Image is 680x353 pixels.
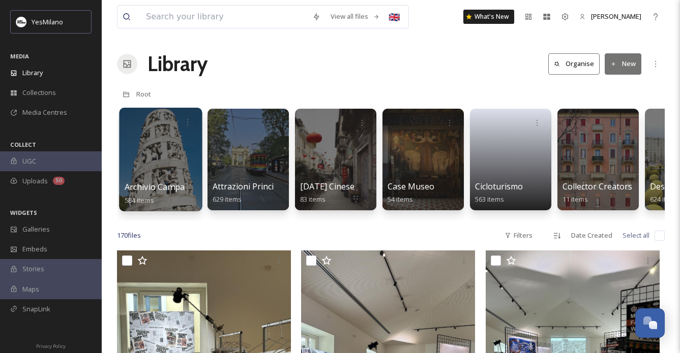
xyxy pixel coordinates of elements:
[623,231,649,240] span: Select all
[563,181,632,192] span: Collector Creators
[125,195,154,204] span: 584 items
[563,182,632,204] a: Collector Creators11 items
[32,17,63,26] span: YesMilano
[22,264,44,274] span: Stories
[36,343,66,349] span: Privacy Policy
[388,182,434,204] a: Case Museo54 items
[574,7,646,26] a: [PERSON_NAME]
[475,182,523,204] a: Cicloturismo563 items
[22,176,48,186] span: Uploads
[605,53,641,74] button: New
[10,209,37,216] span: WIDGETS
[326,7,385,26] a: View all files
[300,182,354,204] a: [DATE] Cinese83 items
[36,339,66,351] a: Privacy Policy
[22,304,50,314] span: SnapLink
[136,88,151,100] a: Root
[591,12,641,21] span: [PERSON_NAME]
[548,53,600,74] button: Organise
[213,181,333,192] span: Attrazioni Principali - Landmark
[136,89,151,99] span: Root
[213,182,333,204] a: Attrazioni Principali - Landmark629 items
[213,195,242,204] span: 629 items
[300,181,354,192] span: [DATE] Cinese
[22,68,43,78] span: Library
[125,181,200,192] span: Archivio Campagne
[499,226,538,245] div: Filters
[117,231,141,240] span: 170 file s
[650,195,679,204] span: 624 items
[125,182,200,205] a: Archivio Campagne584 items
[388,181,434,192] span: Case Museo
[463,10,514,24] a: What's New
[22,244,47,254] span: Embeds
[147,49,208,79] a: Library
[566,226,617,245] div: Date Created
[22,156,36,166] span: UGC
[563,195,588,204] span: 11 items
[22,284,39,294] span: Maps
[475,181,523,192] span: Cicloturismo
[10,141,36,148] span: COLLECT
[635,308,665,338] button: Open Chat
[475,195,504,204] span: 563 items
[22,108,67,117] span: Media Centres
[16,17,26,27] img: Logo%20YesMilano%40150x.png
[22,224,50,234] span: Galleries
[141,6,307,28] input: Search your library
[10,52,29,60] span: MEDIA
[300,195,326,204] span: 83 items
[22,88,56,98] span: Collections
[53,177,65,185] div: 50
[388,195,413,204] span: 54 items
[385,8,403,26] div: 🇬🇧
